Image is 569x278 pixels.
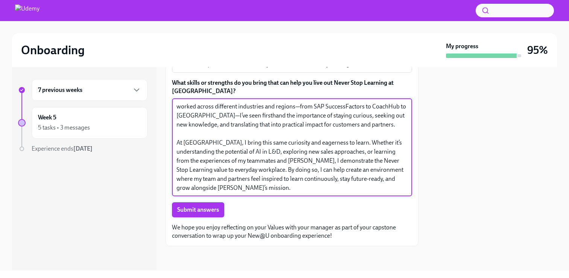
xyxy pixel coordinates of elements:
h6: Week 5 [38,113,56,122]
button: Submit answers [172,202,224,217]
textarea: I consider myself a big learner. My adaptability and resilience are two strengths that help me th... [176,102,408,192]
h6: 7 previous weeks [38,86,82,94]
img: Udemy [15,5,40,17]
div: 7 previous weeks [32,79,148,101]
span: Experience ends [32,145,93,152]
p: We hope you enjoy reflecting on your Values with your manager as part of your capstone conversati... [172,223,412,240]
div: 5 tasks • 3 messages [38,124,90,132]
h2: Onboarding [21,43,85,58]
h3: 95% [527,43,548,57]
strong: My progress [446,42,478,50]
strong: [DATE] [73,145,93,152]
span: Submit answers [177,206,219,214]
label: What skills or strengths do you bring that can help you live out Never Stop Learning at [GEOGRAPH... [172,79,412,95]
a: Week 55 tasks • 3 messages [18,107,148,139]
